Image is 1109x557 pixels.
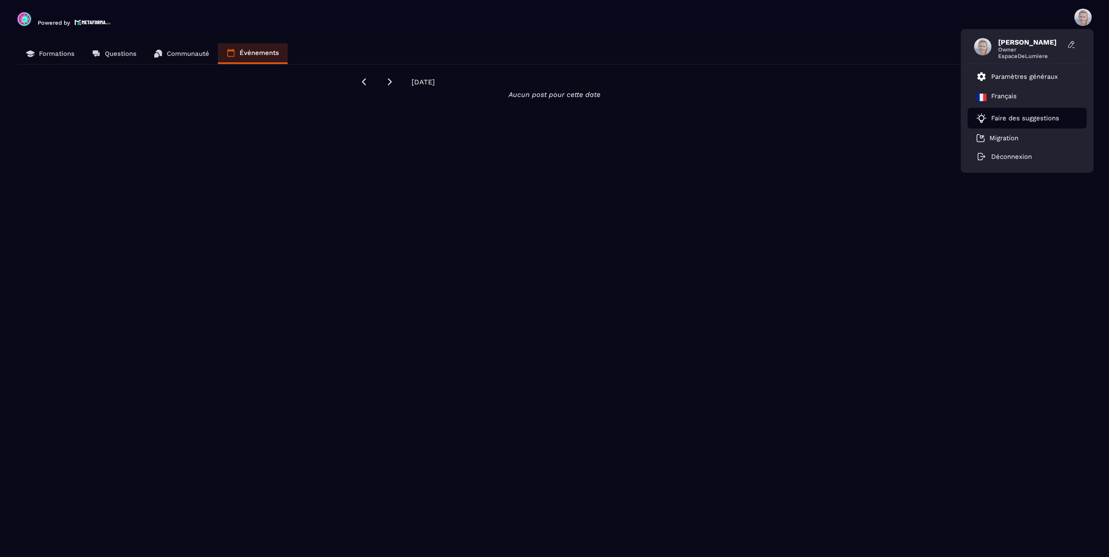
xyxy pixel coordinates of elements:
[991,92,1017,103] p: Français
[145,43,218,64] a: Communauté
[998,38,1063,46] span: [PERSON_NAME]
[989,134,1018,142] p: Migration
[218,43,288,64] a: Événements
[991,114,1059,122] p: Faire des suggestions
[105,50,136,58] p: Questions
[240,49,279,57] p: Événements
[976,71,1058,82] a: Paramètres généraux
[976,113,1067,123] a: Faire des suggestions
[998,46,1063,53] span: Owner
[83,43,145,64] a: Questions
[509,90,600,99] i: Aucun post pour cette date
[17,43,83,64] a: Formations
[412,78,435,86] span: [DATE]
[991,73,1058,80] p: Paramètres généraux
[39,50,75,58] p: Formations
[17,12,31,26] img: logo-branding
[998,53,1063,59] span: EspaceDeLumiere
[167,50,209,58] p: Communauté
[75,19,111,26] img: logo
[991,153,1032,161] p: Déconnexion
[976,134,1018,142] a: Migration
[38,19,70,26] p: Powered by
